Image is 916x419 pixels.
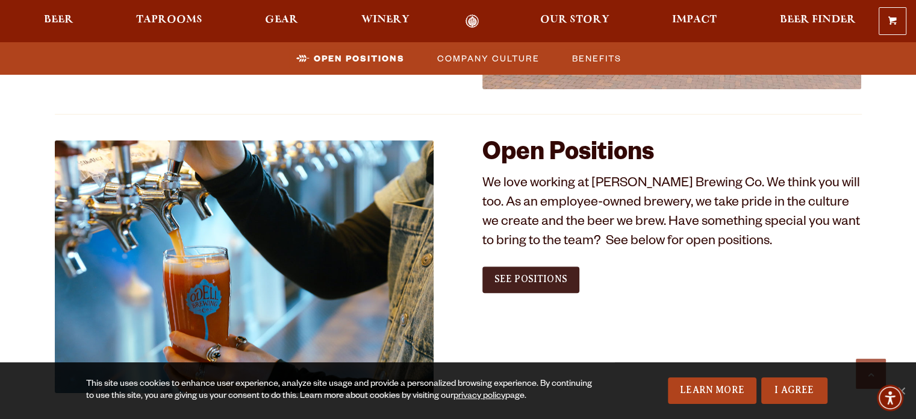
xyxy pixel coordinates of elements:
[572,49,622,67] span: Benefits
[136,15,202,25] span: Taprooms
[55,140,434,393] img: Jobs_1
[430,49,546,67] a: Company Culture
[877,385,903,411] div: Accessibility Menu
[128,14,210,28] a: Taprooms
[36,14,81,28] a: Beer
[482,140,862,169] h2: Open Positions
[668,377,756,404] a: Learn More
[761,377,827,404] a: I Agree
[664,14,724,28] a: Impact
[450,14,495,28] a: Odell Home
[532,14,617,28] a: Our Story
[856,359,886,389] a: Scroll to top
[494,274,567,285] span: See Positions
[672,15,717,25] span: Impact
[771,14,863,28] a: Beer Finder
[482,175,862,253] p: We love working at [PERSON_NAME] Brewing Co. We think you will too. As an employee-owned brewery,...
[482,266,579,293] a: See Positions
[779,15,855,25] span: Beer Finder
[289,49,411,67] a: Open Positions
[565,49,628,67] a: Benefits
[540,15,609,25] span: Our Story
[257,14,306,28] a: Gear
[354,14,417,28] a: Winery
[44,15,73,25] span: Beer
[265,15,298,25] span: Gear
[453,392,505,402] a: privacy policy
[361,15,410,25] span: Winery
[86,379,600,403] div: This site uses cookies to enhance user experience, analyze site usage and provide a personalized ...
[437,49,540,67] span: Company Culture
[314,49,405,67] span: Open Positions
